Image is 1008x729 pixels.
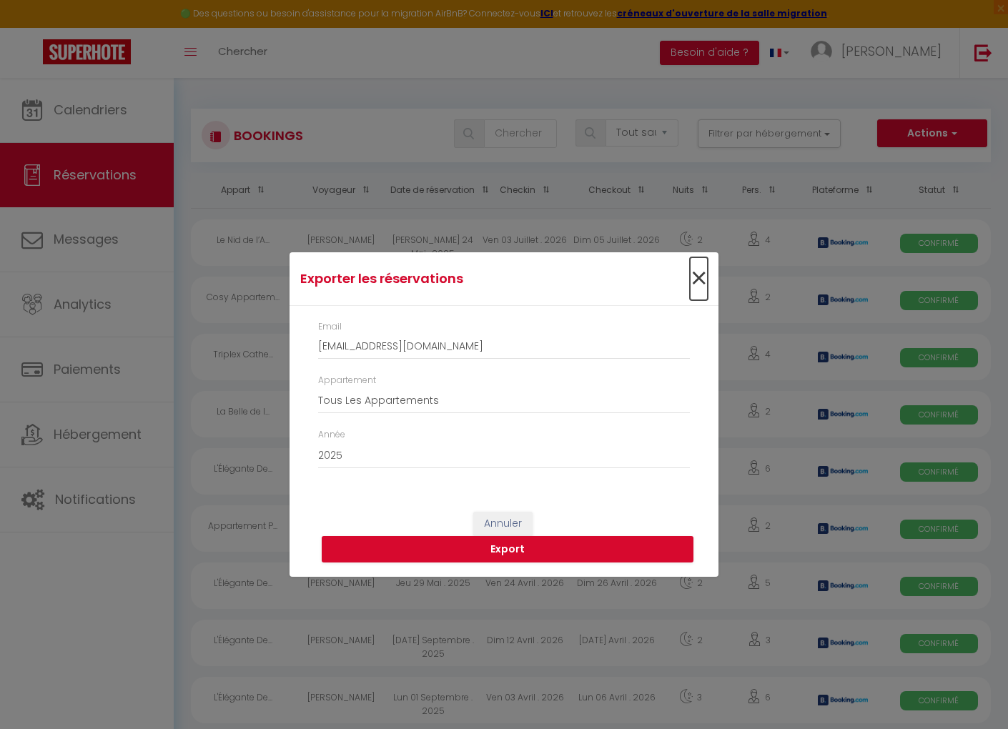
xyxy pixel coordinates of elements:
label: Appartement [318,374,376,387]
h4: Exporter les réservations [300,269,565,289]
label: Email [318,320,342,334]
span: × [690,257,708,300]
label: Année [318,428,345,442]
button: Annuler [473,512,533,536]
button: Ouvrir le widget de chat LiveChat [11,6,54,49]
button: Close [690,264,708,294]
button: Export [322,536,693,563]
